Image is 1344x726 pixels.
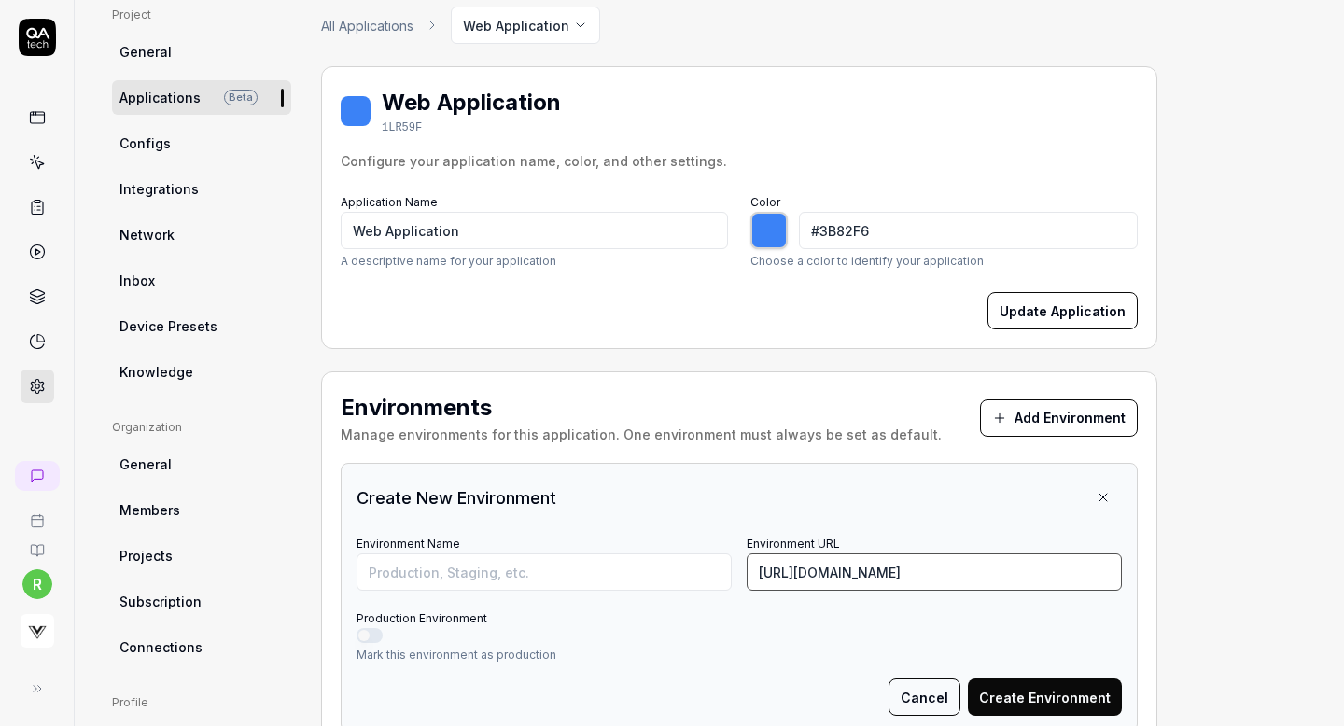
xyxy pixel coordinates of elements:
[112,355,291,389] a: Knowledge
[7,528,66,558] a: Documentation
[357,647,1122,663] p: Mark this environment as production
[112,309,291,343] a: Device Presets
[987,292,1138,329] button: Update Application
[889,678,960,716] button: Cancel
[119,546,173,565] span: Projects
[7,498,66,528] a: Book a call with us
[112,447,291,482] a: General
[750,253,1138,270] p: Choose a color to identify your application
[119,637,203,657] span: Connections
[341,253,728,270] p: A descriptive name for your application
[119,316,217,336] span: Device Presets
[747,553,1122,591] input: https://example.com
[112,694,291,711] div: Profile
[112,172,291,206] a: Integrations
[7,599,66,651] button: Virtusize Logo
[224,90,258,105] span: Beta
[341,212,728,249] input: My Application
[119,179,199,199] span: Integrations
[357,485,556,510] h3: Create New Environment
[980,399,1138,437] button: Add Environment
[968,678,1122,716] button: Create Environment
[747,537,840,551] label: Environment URL
[799,212,1138,249] input: #3B82F6
[119,225,175,244] span: Network
[112,7,291,23] div: Project
[119,362,193,382] span: Knowledge
[750,195,780,209] label: Color
[112,126,291,161] a: Configs
[112,35,291,69] a: General
[119,133,171,153] span: Configs
[119,88,201,107] span: Applications
[382,86,561,119] h2: Web Application
[357,611,487,625] label: Production Environment
[112,493,291,527] a: Members
[112,419,291,436] div: Organization
[341,425,942,444] div: Manage environments for this application. One environment must always be set as default.
[112,263,291,298] a: Inbox
[119,271,155,290] span: Inbox
[341,195,438,209] label: Application Name
[382,119,561,136] div: 1LR59F
[21,614,54,648] img: Virtusize Logo
[112,538,291,573] a: Projects
[357,537,460,551] label: Environment Name
[357,553,732,591] input: Production, Staging, etc.
[119,42,172,62] span: General
[119,592,202,611] span: Subscription
[112,584,291,619] a: Subscription
[451,7,600,44] button: Web Application
[112,630,291,664] a: Connections
[341,151,1138,171] div: Configure your application name, color, and other settings.
[22,569,52,599] button: r
[15,461,60,491] a: New conversation
[119,500,180,520] span: Members
[112,80,291,115] a: ApplicationsBeta
[463,16,569,35] span: Web Application
[321,16,413,35] a: All Applications
[341,391,942,425] h2: Environments
[119,454,172,474] span: General
[112,217,291,252] a: Network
